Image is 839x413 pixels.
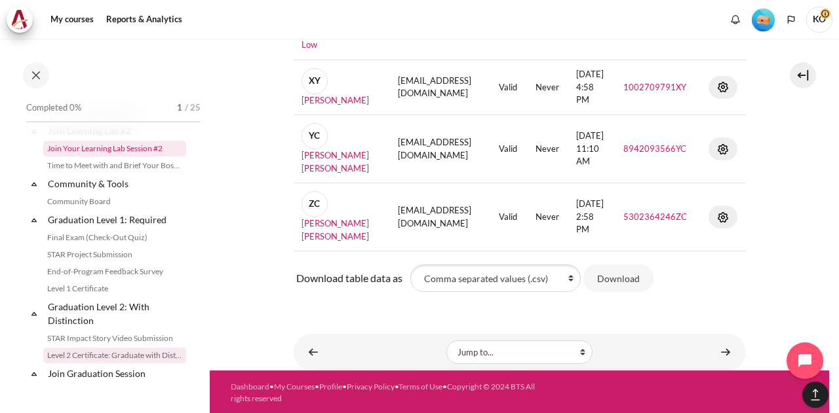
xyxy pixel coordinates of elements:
a: Reports & Analytics [102,7,187,33]
a: User menu [806,7,832,33]
a: YC[PERSON_NAME] [PERSON_NAME] [302,130,369,173]
td: [DATE] 4:58 PM [568,60,615,115]
a: XY[PERSON_NAME] [302,75,369,105]
a: Dashboard [231,382,269,391]
td: Valid [491,115,528,183]
a: Join Your Learning Lab Session #2 [43,141,186,156]
td: Never [528,183,568,251]
a: Completed 0% 1 / 25 [26,99,201,135]
a: STAR Project Submission [43,247,186,262]
a: Join Graduation Session [46,365,186,382]
a: Join the Impact Presentation Lab ► [712,339,739,365]
span: XY [302,68,328,94]
a: End-of-Program Feedback Survey [43,264,186,279]
a: Final Exam (Check-Out Quiz) [43,230,186,245]
span: ZC [302,191,328,217]
a: Level 1 Certificate [43,281,186,296]
a: Community & Tools [46,175,186,192]
span: Completed 0% [26,101,81,115]
span: Collapse [28,177,41,190]
a: Community Board [43,194,186,209]
a: Architeck Architeck [7,7,39,33]
td: [DATE] 11:10 AM [568,115,615,183]
span: 1 [177,101,182,115]
img: Actions [715,141,731,157]
a: Profile [319,382,342,391]
a: 8942093566YC [623,143,686,154]
span: Collapse [28,307,41,320]
a: Level 2 Certificate: Graduate with Distinction [43,348,186,363]
a: My courses [46,7,98,33]
span: KO [806,7,832,33]
label: Download table data as [296,270,402,286]
td: Valid [491,183,528,251]
a: ◄ STAR Impact Story Video Submission [300,339,326,365]
a: STAR Impact Story Video Submission [43,331,186,346]
div: • • • • • [231,381,541,404]
a: 5302364246ZC [623,211,687,222]
span: / 25 [185,101,201,115]
a: Terms of Use [399,382,442,391]
div: Level #1 [752,7,775,31]
span: Collapse [28,367,41,380]
img: Actions [715,209,731,225]
span: Collapse [28,213,41,226]
a: My Courses [274,382,315,391]
a: Level #1 [747,7,780,31]
a: Time to Meet with and Brief Your Boss #2 [43,158,186,173]
button: [[backtotopbutton]] [802,382,829,408]
a: Privacy Policy [347,382,395,391]
button: Download [583,264,654,292]
a: ZC[PERSON_NAME] [PERSON_NAME] [302,198,369,241]
a: Graduation Level 2: With Distinction [46,298,186,329]
img: Level #1 [752,9,775,31]
td: [EMAIL_ADDRESS][DOMAIN_NAME] [390,115,491,183]
img: Actions [715,79,731,95]
a: Graduation Level 1: Required [46,211,186,228]
td: Never [528,60,568,115]
a: 1002709791XY [623,82,686,92]
td: Valid [491,60,528,115]
td: [EMAIL_ADDRESS][DOMAIN_NAME] [390,60,491,115]
td: Never [528,115,568,183]
button: Languages [781,10,801,29]
td: [EMAIL_ADDRESS][DOMAIN_NAME] [390,183,491,251]
td: [DATE] 2:58 PM [568,183,615,251]
div: Show notification window with no new notifications [726,10,745,29]
span: YC [302,123,328,149]
img: Architeck [10,10,29,29]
